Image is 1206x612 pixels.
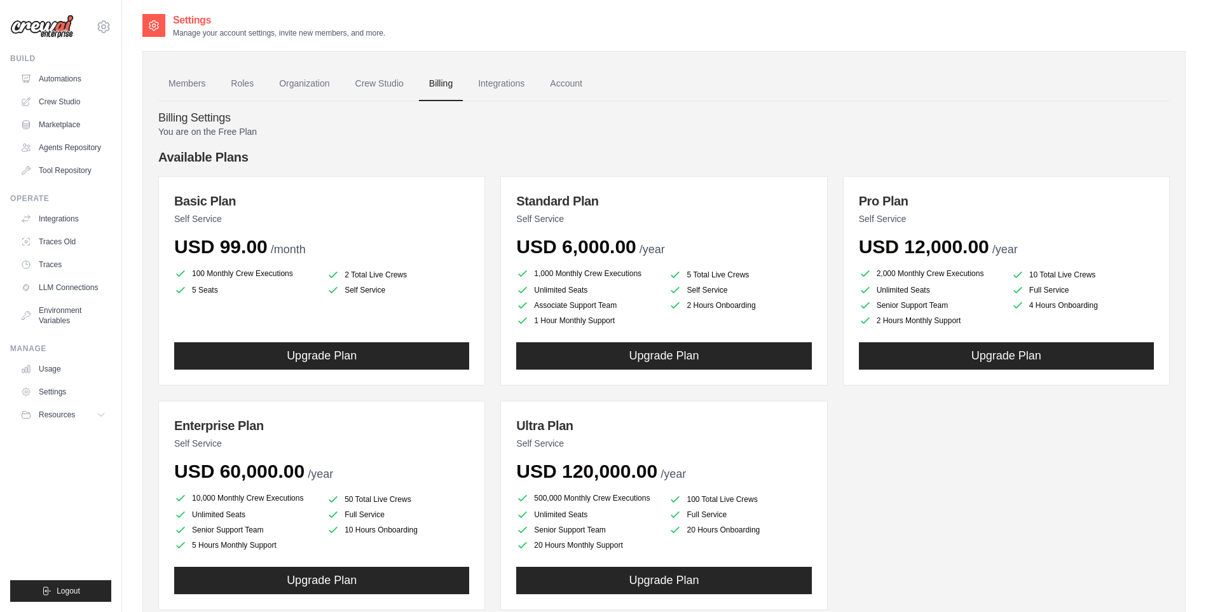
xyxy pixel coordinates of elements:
a: Account [540,67,593,101]
p: Self Service [859,212,1154,225]
li: Unlimited Seats [516,284,659,296]
a: Integrations [468,67,535,101]
span: USD 120,000.00 [516,461,657,482]
span: Logout [57,586,80,596]
a: Traces [15,254,111,275]
button: Upgrade Plan [516,567,811,594]
button: Upgrade Plan [516,342,811,370]
a: LLM Connections [15,277,111,298]
a: Integrations [15,209,111,229]
h3: Ultra Plan [516,417,811,435]
li: Full Service [327,508,469,521]
h3: Standard Plan [516,192,811,210]
button: Upgrade Plan [859,342,1154,370]
li: 1,000 Monthly Crew Executions [516,266,659,281]
li: 5 Total Live Crews [669,268,811,281]
span: USD 60,000.00 [174,461,305,482]
span: USD 99.00 [174,236,268,257]
li: Self Service [669,284,811,296]
li: 2 Total Live Crews [327,268,469,281]
li: 10 Hours Onboarding [327,524,469,536]
span: USD 6,000.00 [516,236,636,257]
li: Senior Support Team [859,299,1001,312]
li: 2 Hours Monthly Support [859,314,1001,327]
span: Resources [39,410,75,420]
li: Unlimited Seats [516,508,659,521]
li: Full Service [669,508,811,521]
li: 4 Hours Onboarding [1011,299,1154,312]
a: Billing [419,67,463,101]
button: Upgrade Plan [174,342,469,370]
h3: Basic Plan [174,192,469,210]
li: 5 Seats [174,284,317,296]
div: Operate [10,193,111,204]
p: Self Service [174,212,469,225]
li: 10,000 Monthly Crew Executions [174,490,317,506]
a: Organization [269,67,339,101]
li: Unlimited Seats [174,508,317,521]
li: 100 Total Live Crews [669,493,811,506]
h4: Available Plans [158,148,1170,166]
span: USD 12,000.00 [859,236,989,257]
li: Associate Support Team [516,299,659,312]
h3: Pro Plan [859,192,1154,210]
li: 2 Hours Onboarding [669,299,811,312]
div: Build [10,53,111,64]
li: Senior Support Team [174,524,317,536]
a: Roles [221,67,264,101]
li: 1 Hour Monthly Support [516,314,659,327]
a: Tool Repository [15,160,111,181]
a: Crew Studio [345,67,414,101]
a: Settings [15,382,111,402]
li: 50 Total Live Crews [327,493,469,506]
span: /year [661,468,686,480]
li: 20 Hours Monthly Support [516,539,659,552]
li: Full Service [1011,284,1154,296]
li: Self Service [327,284,469,296]
a: Environment Variables [15,300,111,331]
span: /month [271,243,306,256]
li: 5 Hours Monthly Support [174,539,317,552]
p: Manage your account settings, invite new members, and more. [173,28,385,38]
li: 2,000 Monthly Crew Executions [859,266,1001,281]
li: Senior Support Team [516,524,659,536]
p: Self Service [516,212,811,225]
span: /year [992,243,1018,256]
span: /year [308,468,333,480]
a: Crew Studio [15,92,111,112]
li: 20 Hours Onboarding [669,524,811,536]
a: Agents Repository [15,137,111,158]
li: 10 Total Live Crews [1011,268,1154,281]
p: You are on the Free Plan [158,125,1170,138]
span: /year [640,243,665,256]
a: Members [158,67,216,101]
h4: Billing Settings [158,111,1170,125]
img: Logo [10,15,74,39]
a: Marketplace [15,115,111,135]
a: Automations [15,69,111,89]
h2: Settings [173,13,385,28]
p: Self Service [516,437,811,450]
h3: Enterprise Plan [174,417,469,435]
li: 100 Monthly Crew Executions [174,266,317,281]
li: Unlimited Seats [859,284,1001,296]
p: Self Service [174,437,469,450]
div: Manage [10,344,111,354]
a: Traces Old [15,232,111,252]
button: Upgrade Plan [174,567,469,594]
button: Resources [15,405,111,425]
a: Usage [15,359,111,379]
button: Logout [10,580,111,602]
li: 500,000 Monthly Crew Executions [516,490,659,506]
